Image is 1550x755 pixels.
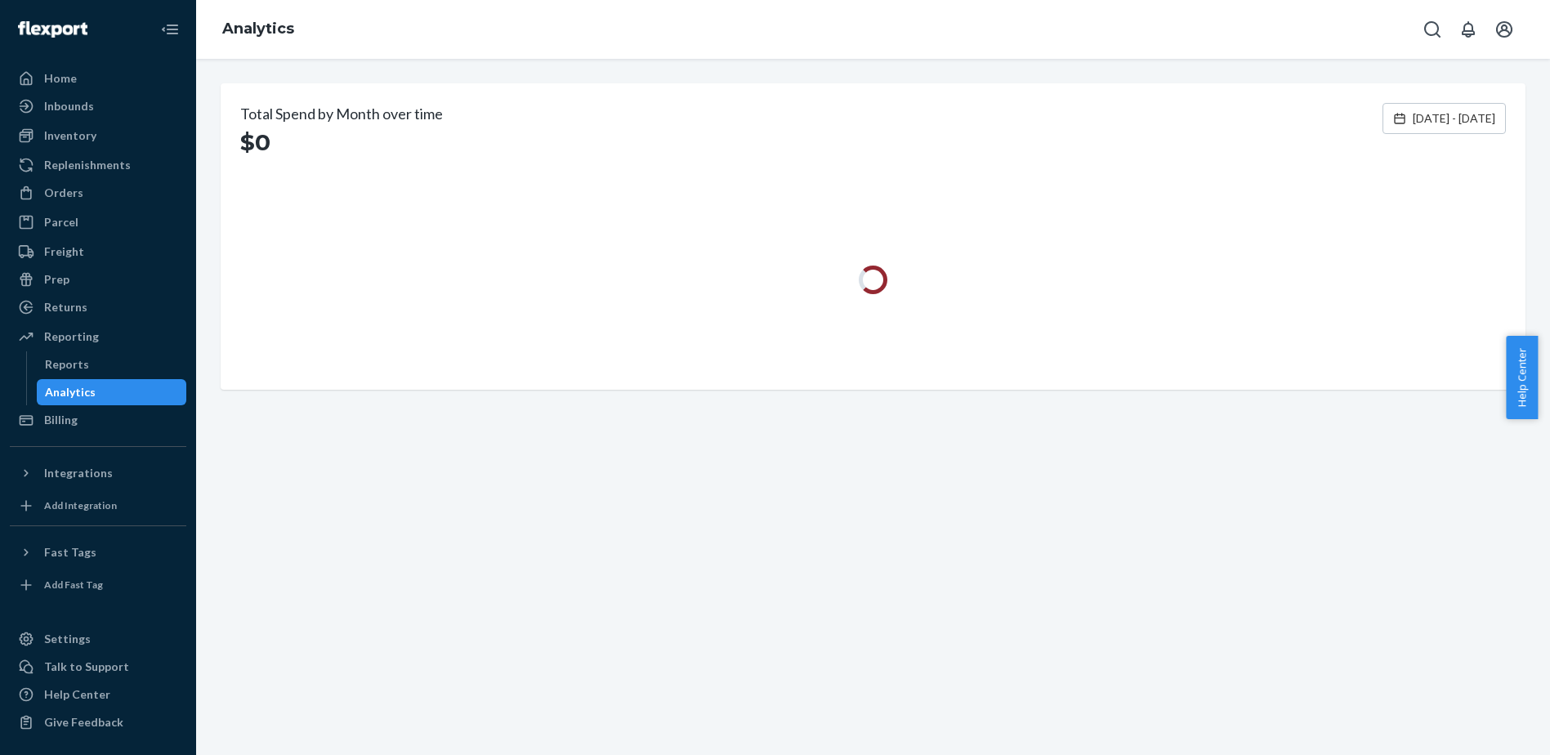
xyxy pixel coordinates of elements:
a: Home [10,65,186,92]
a: Reports [37,351,187,377]
a: Inventory [10,123,186,149]
a: Add Fast Tag [10,572,186,598]
button: [DATE] - [DATE] [1382,103,1506,134]
img: Flexport logo [18,21,87,38]
button: Talk to Support [10,654,186,680]
div: Add Fast Tag [44,578,103,592]
div: Reports [45,356,89,373]
div: Talk to Support [44,659,129,675]
div: Analytics [45,384,96,400]
a: Returns [10,294,186,320]
button: Close Navigation [154,13,186,46]
button: Open account menu [1488,13,1521,46]
div: Prep [44,271,69,288]
button: Open Search Box [1416,13,1449,46]
div: Replenishments [44,157,131,173]
a: Prep [10,266,186,293]
div: Settings [44,631,91,647]
div: Inventory [44,127,96,144]
span: [DATE] - [DATE] [1413,110,1495,127]
a: Settings [10,626,186,652]
div: Reporting [44,328,99,345]
div: Returns [44,299,87,315]
a: Reporting [10,324,186,350]
button: Open notifications [1452,13,1485,46]
a: Analytics [37,379,187,405]
div: Home [44,70,77,87]
h2: Total Spend by Month over time [240,103,443,124]
div: Add Integration [44,498,117,512]
div: Orders [44,185,83,201]
div: Help Center [44,686,110,703]
button: Integrations [10,460,186,486]
span: $0 [240,127,270,157]
button: Help Center [1506,336,1538,419]
ol: breadcrumbs [209,6,307,53]
button: Fast Tags [10,539,186,565]
div: Parcel [44,214,78,230]
div: Give Feedback [44,714,123,730]
a: Add Integration [10,493,186,519]
div: Fast Tags [44,544,96,561]
div: Billing [44,412,78,428]
div: Inbounds [44,98,94,114]
a: Freight [10,239,186,265]
a: Help Center [10,681,186,708]
a: Billing [10,407,186,433]
a: Analytics [222,20,294,38]
button: Give Feedback [10,709,186,735]
div: Freight [44,243,84,260]
div: Integrations [44,465,113,481]
a: Replenishments [10,152,186,178]
a: Orders [10,180,186,206]
a: Inbounds [10,93,186,119]
a: Parcel [10,209,186,235]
